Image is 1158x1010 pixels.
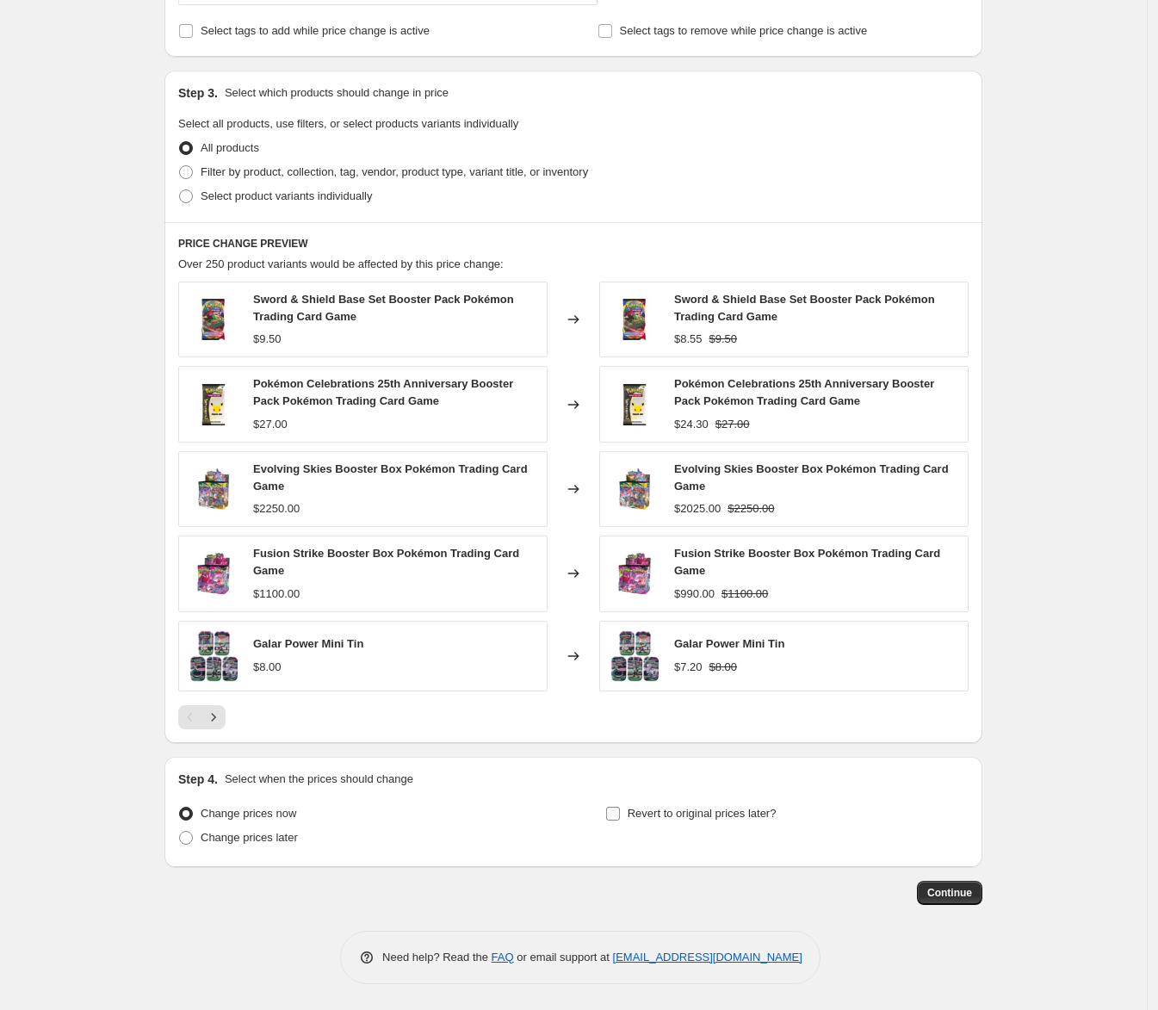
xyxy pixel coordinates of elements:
[178,771,218,788] h2: Step 4.
[253,416,288,433] div: $27.00
[715,416,750,433] strike: $27.00
[674,462,949,493] span: Evolving Skies Booster Box Pokémon Trading Card Game
[178,84,218,102] h2: Step 3.
[620,24,868,37] span: Select tags to remove while price change is active
[178,237,969,251] h6: PRICE CHANGE PREVIEW
[628,807,777,820] span: Revert to original prices later?
[492,951,514,964] a: FAQ
[709,659,738,676] strike: $8.00
[674,416,709,433] div: $24.30
[253,462,528,493] span: Evolving Skies Booster Box Pokémon Trading Card Game
[382,951,492,964] span: Need help? Read the
[609,548,660,599] img: 9dc4f787-original_80x.jpg
[514,951,613,964] span: or email support at
[609,294,660,345] img: DB255FAF-7118-42B4-A86B-2D4A28DA4F95_80x.jpg
[609,379,660,431] img: B5BBAD7B-F43E-49FF-9AB9-7B54F4E9BFC3_80x.jpg
[201,831,298,844] span: Change prices later
[225,771,413,788] p: Select when the prices should change
[178,257,504,270] span: Over 250 product variants would be affected by this price change:
[253,547,519,577] span: Fusion Strike Booster Box Pokémon Trading Card Game
[201,165,588,178] span: Filter by product, collection, tag, vendor, product type, variant title, or inventory
[188,379,239,431] img: B5BBAD7B-F43E-49FF-9AB9-7B54F4E9BFC3_80x.jpg
[674,659,703,676] div: $7.20
[225,84,449,102] p: Select which products should change in price
[201,189,372,202] span: Select product variants individually
[253,500,300,517] div: $2250.00
[728,500,774,517] strike: $2250.00
[201,141,259,154] span: All products
[188,294,239,345] img: DB255FAF-7118-42B4-A86B-2D4A28DA4F95_80x.jpg
[709,331,738,348] strike: $9.50
[201,807,296,820] span: Change prices now
[609,463,660,515] img: 72232adb-original_80x.jpg
[201,24,430,37] span: Select tags to add while price change is active
[178,117,518,130] span: Select all products, use filters, or select products variants individually
[253,586,300,603] div: $1100.00
[917,881,982,905] button: Continue
[188,630,239,682] img: 1d4c5489-original_80x.jpg
[927,886,972,900] span: Continue
[609,630,660,682] img: 1d4c5489-original_80x.jpg
[674,293,935,323] span: Sword & Shield Base Set Booster Pack Pokémon Trading Card Game
[674,637,784,650] span: Galar Power Mini Tin
[674,377,934,407] span: Pokémon Celebrations 25th Anniversary Booster Pack Pokémon Trading Card Game
[674,331,703,348] div: $8.55
[253,331,282,348] div: $9.50
[201,705,226,729] button: Next
[613,951,802,964] a: [EMAIL_ADDRESS][DOMAIN_NAME]
[253,377,513,407] span: Pokémon Celebrations 25th Anniversary Booster Pack Pokémon Trading Card Game
[253,293,514,323] span: Sword & Shield Base Set Booster Pack Pokémon Trading Card Game
[178,705,226,729] nav: Pagination
[674,586,715,603] div: $990.00
[188,548,239,599] img: 9dc4f787-original_80x.jpg
[674,500,721,517] div: $2025.00
[253,637,363,650] span: Galar Power Mini Tin
[253,659,282,676] div: $8.00
[188,463,239,515] img: 72232adb-original_80x.jpg
[674,547,940,577] span: Fusion Strike Booster Box Pokémon Trading Card Game
[721,586,768,603] strike: $1100.00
